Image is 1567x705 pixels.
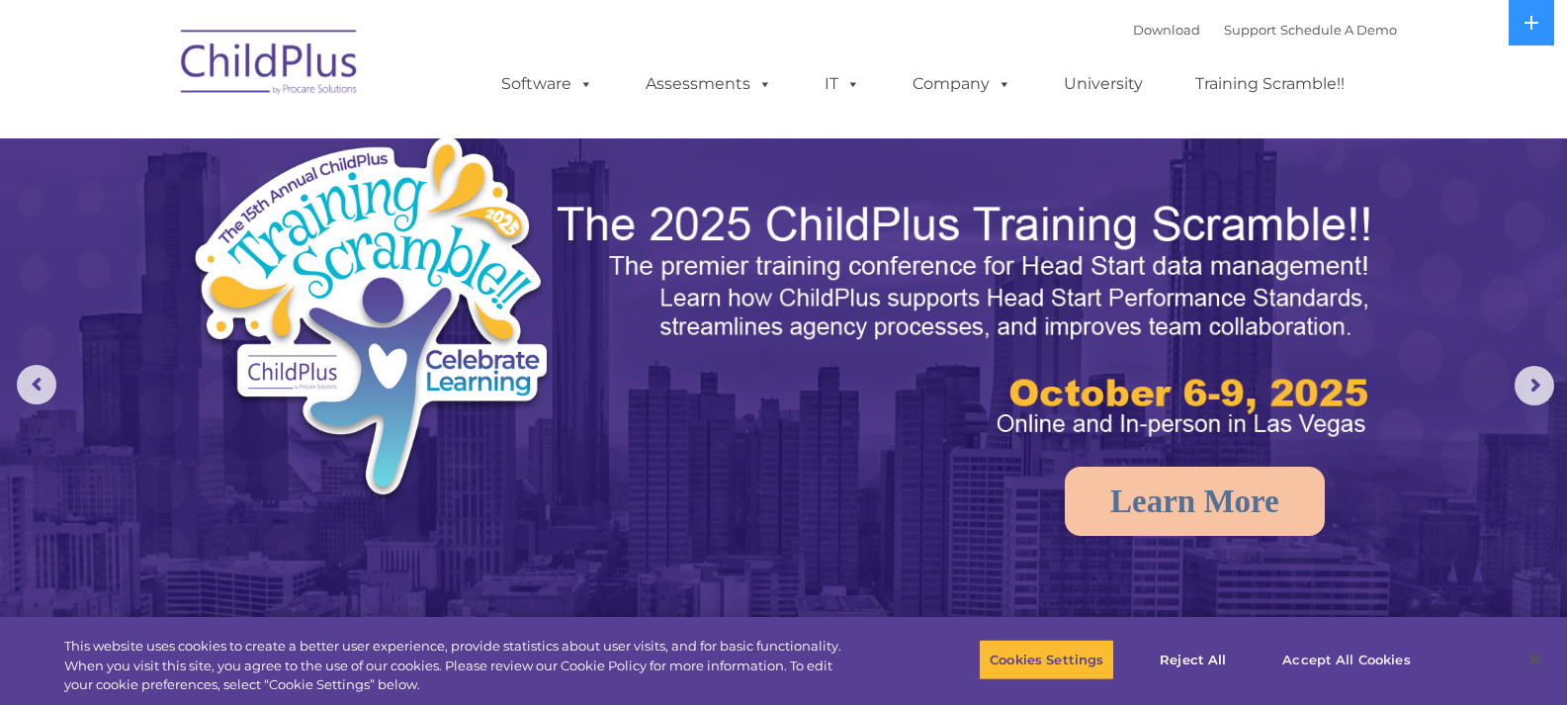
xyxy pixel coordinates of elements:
a: Download [1133,22,1200,38]
button: Cookies Settings [979,639,1114,680]
a: University [1044,64,1163,104]
a: IT [805,64,880,104]
button: Close [1514,638,1557,681]
font: | [1133,22,1397,38]
img: ChildPlus by Procare Solutions [171,16,369,115]
a: Company [893,64,1031,104]
button: Reject All [1131,639,1255,680]
button: Accept All Cookies [1271,639,1421,680]
div: This website uses cookies to create a better user experience, provide statistics about user visit... [64,637,862,695]
a: Assessments [626,64,792,104]
a: Learn More [1065,467,1325,536]
span: Last name [275,131,335,145]
a: Schedule A Demo [1280,22,1397,38]
span: Phone number [275,212,359,226]
a: Training Scramble!! [1175,64,1364,104]
a: Software [481,64,613,104]
a: Support [1224,22,1276,38]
